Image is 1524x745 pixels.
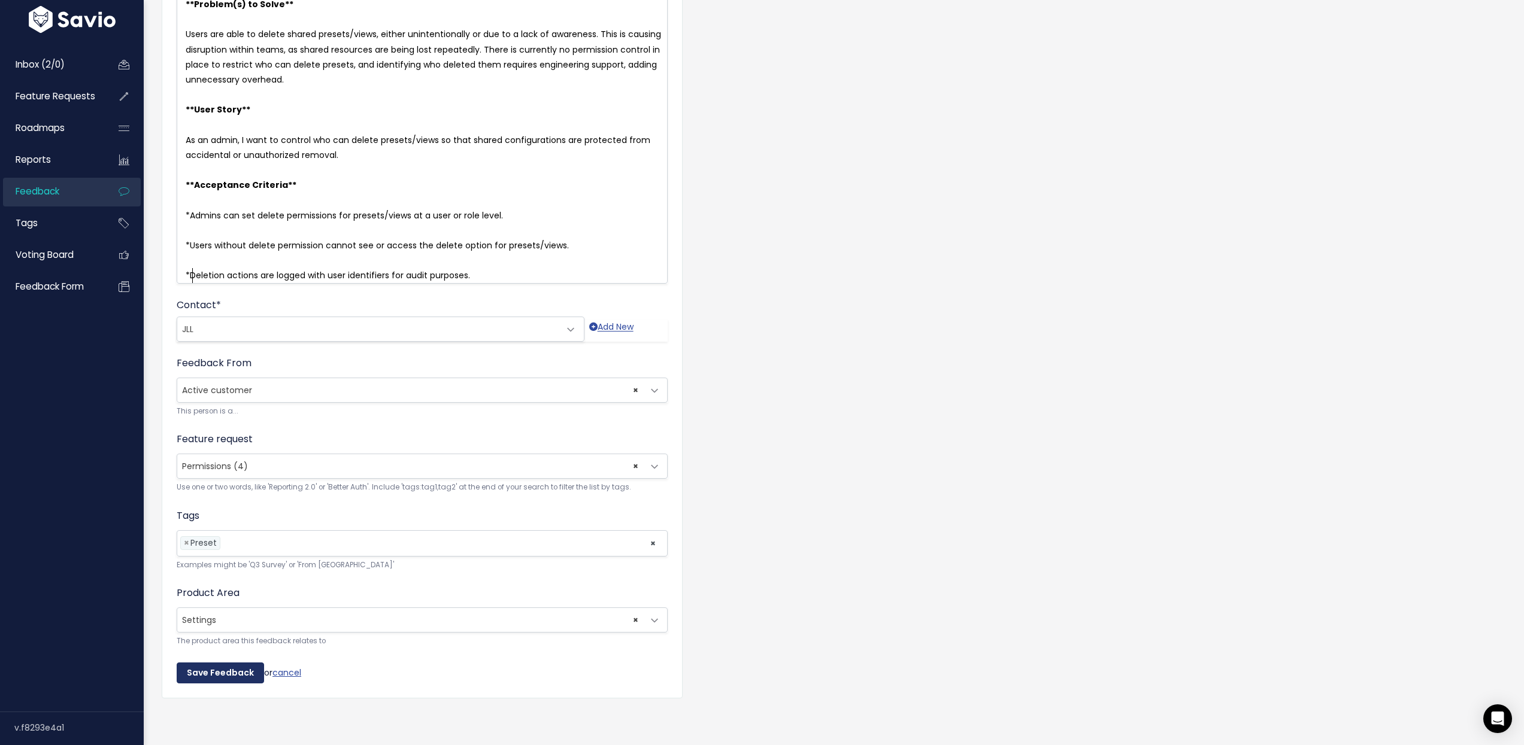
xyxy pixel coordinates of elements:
[16,248,74,261] span: Voting Board
[16,90,95,102] span: Feature Requests
[16,217,38,229] span: Tags
[190,239,569,251] span: Users without delete permission cannot see or access the delete option for presets/views.
[633,608,638,632] span: ×
[26,6,119,33] img: logo-white.9d6f32f41409.svg
[177,635,668,647] small: The product area this feedback relates to
[177,608,643,632] span: Settings
[177,586,240,600] label: Product Area
[177,454,668,479] span: Permissions (4)
[16,185,59,197] span: Feedback
[177,662,264,684] input: Save Feedback
[16,153,51,166] span: Reports
[194,179,288,191] span: Acceptance Criteria
[3,209,99,237] a: Tags
[190,269,470,281] span: Deletion actions are logged with user identifiers for audit purposes.
[177,481,668,494] small: Use one or two words, like 'Reporting 2.0' or 'Better Auth'. Include 'tags:tag1,tag2' at the end ...
[180,536,220,550] li: Preset
[190,209,503,221] span: Admins can set delete permissions for presets/views at a user or role level.
[177,317,560,341] span: JLL
[589,320,634,342] a: Add New
[3,51,99,78] a: Inbox (2/0)
[194,104,242,115] span: User Story
[184,537,189,549] span: ×
[177,298,221,312] label: Contact
[190,537,217,549] span: Preset
[14,712,144,743] div: v.f8293e4a1
[182,323,193,335] span: JLL
[177,559,668,571] small: Examples might be 'Q3 Survey' or 'From [GEOGRAPHIC_DATA]'
[3,146,99,174] a: Reports
[177,405,668,418] small: This person is a...
[16,121,65,134] span: Roadmaps
[177,432,253,446] label: Feature request
[3,178,99,205] a: Feedback
[1483,704,1512,733] div: Open Intercom Messenger
[650,531,656,556] span: ×
[3,114,99,142] a: Roadmaps
[182,460,248,472] span: Permissions (4)
[177,378,643,402] span: Active customer
[633,378,638,402] span: ×
[186,134,653,161] span: As an admin, I want to control who can delete presets/views so that shared configurations are pro...
[633,454,638,478] span: ×
[177,378,668,403] span: Active customer
[16,280,84,293] span: Feedback form
[177,356,252,370] label: Feedback From
[177,509,199,523] label: Tags
[272,666,301,678] a: cancel
[177,454,643,478] span: Permissions (4)
[16,58,65,71] span: Inbox (2/0)
[3,273,99,300] a: Feedback form
[3,83,99,110] a: Feature Requests
[3,241,99,269] a: Voting Board
[177,317,584,342] span: JLL
[186,28,663,86] span: Users are able to delete shared presets/views, either unintentionally or due to a lack of awarene...
[177,607,668,633] span: Settings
